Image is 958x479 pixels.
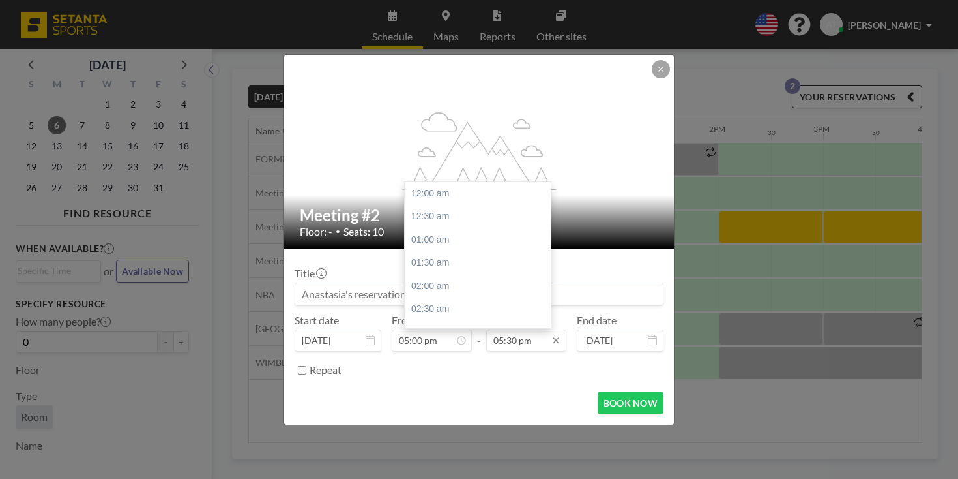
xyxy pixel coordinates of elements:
[300,206,660,225] h2: Meeting #2
[405,321,551,345] div: 03:00 am
[392,314,416,327] label: From
[336,226,340,236] span: •
[310,363,341,377] label: Repeat
[477,318,481,347] span: -
[405,251,551,275] div: 01:30 am
[295,314,339,327] label: Start date
[405,228,551,252] div: 01:00 am
[405,205,551,228] div: 12:30 am
[295,267,325,280] label: Title
[343,225,384,238] span: Seats: 10
[295,283,663,305] input: Anastasia's reservation
[405,298,551,321] div: 02:30 am
[405,275,551,298] div: 02:00 am
[577,314,617,327] label: End date
[300,225,332,238] span: Floor: -
[403,111,557,189] g: flex-grow: 1.2;
[598,392,663,414] button: BOOK NOW
[405,182,551,206] div: 12:00 am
